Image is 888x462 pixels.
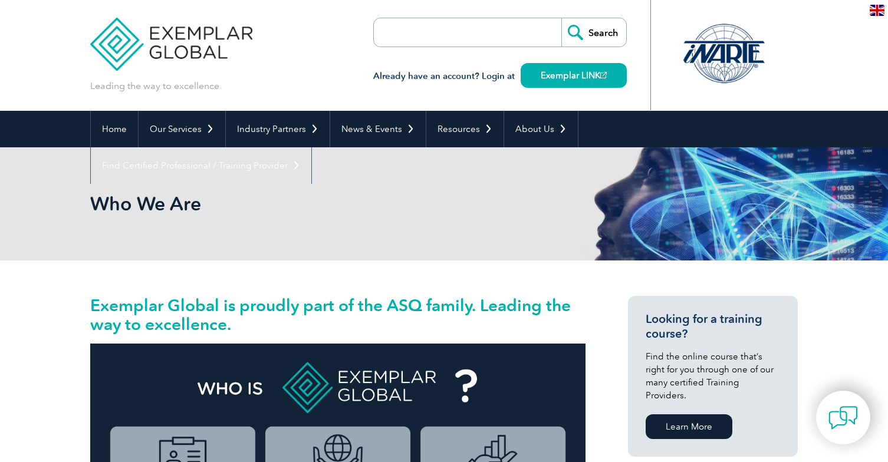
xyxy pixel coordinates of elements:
a: Exemplar LINK [521,63,627,88]
input: Search [561,18,626,47]
a: Our Services [139,111,225,147]
a: Industry Partners [226,111,330,147]
h3: Looking for a training course? [646,312,780,341]
img: en [870,5,884,16]
p: Leading the way to excellence [90,80,219,93]
img: contact-chat.png [828,403,858,433]
a: About Us [504,111,578,147]
h3: Already have an account? Login at [373,69,627,84]
a: Home [91,111,138,147]
h2: Who We Are [90,194,586,213]
a: Learn More [646,414,732,439]
img: open_square.png [600,72,607,78]
a: News & Events [330,111,426,147]
p: Find the online course that’s right for you through one of our many certified Training Providers. [646,350,780,402]
h2: Exemplar Global is proudly part of the ASQ family. Leading the way to excellence. [90,296,586,334]
a: Find Certified Professional / Training Provider [91,147,311,184]
a: Resources [426,111,504,147]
